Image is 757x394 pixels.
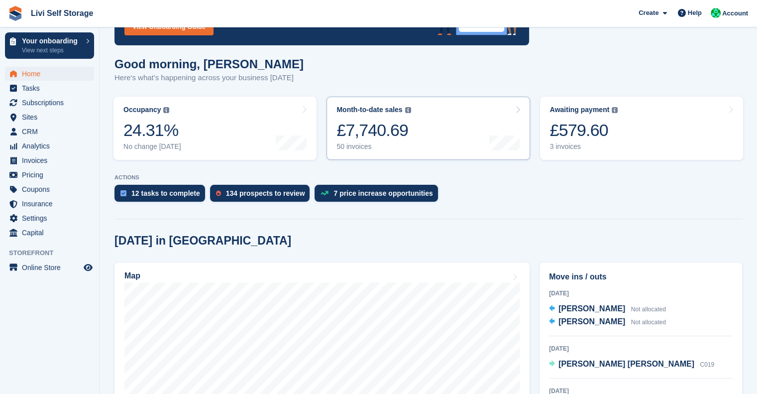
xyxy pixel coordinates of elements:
[114,185,210,207] a: 12 tasks to complete
[131,189,200,197] div: 12 tasks to complete
[22,125,82,138] span: CRM
[22,182,82,196] span: Coupons
[120,190,126,196] img: task-75834270c22a3079a89374b754ae025e5fb1db73e45f91037f5363f120a921f8.svg
[5,81,94,95] a: menu
[123,120,181,140] div: 24.31%
[549,289,733,298] div: [DATE]
[5,211,94,225] a: menu
[22,261,82,274] span: Online Store
[315,185,442,207] a: 7 price increase opportunities
[27,5,97,21] a: Livi Self Storage
[22,67,82,81] span: Home
[5,67,94,81] a: menu
[722,8,748,18] span: Account
[114,234,291,248] h2: [DATE] in [GEOGRAPHIC_DATA]
[5,261,94,274] a: menu
[5,226,94,240] a: menu
[549,271,733,283] h2: Move ins / outs
[22,168,82,182] span: Pricing
[5,96,94,110] a: menu
[549,358,714,371] a: [PERSON_NAME] [PERSON_NAME] C019
[558,304,625,313] span: [PERSON_NAME]
[550,142,618,151] div: 3 invoices
[22,211,82,225] span: Settings
[114,174,742,181] p: ACTIONS
[5,125,94,138] a: menu
[123,142,181,151] div: No change [DATE]
[8,6,23,21] img: stora-icon-8386f47178a22dfd0bd8f6a31ec36ba5ce8667c1dd55bd0f319d3a0aa187defe.svg
[22,46,81,55] p: View next steps
[549,316,666,329] a: [PERSON_NAME] Not allocated
[612,107,618,113] img: icon-info-grey-7440780725fd019a000dd9b08b2336e03edf1995a4989e88bcd33f0948082b44.svg
[711,8,721,18] img: Joe Robertson
[631,319,666,326] span: Not allocated
[333,189,433,197] div: 7 price increase opportunities
[326,97,530,160] a: Month-to-date sales £7,740.69 50 invoices
[22,81,82,95] span: Tasks
[5,32,94,59] a: Your onboarding View next steps
[210,185,315,207] a: 134 prospects to review
[123,106,161,114] div: Occupancy
[9,248,99,258] span: Storefront
[549,344,733,353] div: [DATE]
[540,97,743,160] a: Awaiting payment £579.60 3 invoices
[22,96,82,110] span: Subscriptions
[549,303,666,316] a: [PERSON_NAME] Not allocated
[22,197,82,211] span: Insurance
[114,57,304,71] h1: Good morning, [PERSON_NAME]
[226,189,305,197] div: 134 prospects to review
[558,317,625,326] span: [PERSON_NAME]
[550,106,610,114] div: Awaiting payment
[5,182,94,196] a: menu
[550,120,618,140] div: £579.60
[163,107,169,113] img: icon-info-grey-7440780725fd019a000dd9b08b2336e03edf1995a4989e88bcd33f0948082b44.svg
[639,8,658,18] span: Create
[5,153,94,167] a: menu
[114,72,304,84] p: Here's what's happening across your business [DATE]
[700,361,714,368] span: C019
[124,271,140,280] h2: Map
[336,142,411,151] div: 50 invoices
[22,110,82,124] span: Sites
[5,168,94,182] a: menu
[5,197,94,211] a: menu
[22,153,82,167] span: Invoices
[336,106,402,114] div: Month-to-date sales
[336,120,411,140] div: £7,740.69
[321,191,328,195] img: price_increase_opportunities-93ffe204e8149a01c8c9dc8f82e8f89637d9d84a8eef4429ea346261dce0b2c0.svg
[5,110,94,124] a: menu
[22,226,82,240] span: Capital
[22,37,81,44] p: Your onboarding
[688,8,702,18] span: Help
[405,107,411,113] img: icon-info-grey-7440780725fd019a000dd9b08b2336e03edf1995a4989e88bcd33f0948082b44.svg
[5,139,94,153] a: menu
[22,139,82,153] span: Analytics
[82,262,94,273] a: Preview store
[113,97,317,160] a: Occupancy 24.31% No change [DATE]
[631,306,666,313] span: Not allocated
[216,190,221,196] img: prospect-51fa495bee0391a8d652442698ab0144808aea92771e9ea1ae160a38d050c398.svg
[558,360,694,368] span: [PERSON_NAME] [PERSON_NAME]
